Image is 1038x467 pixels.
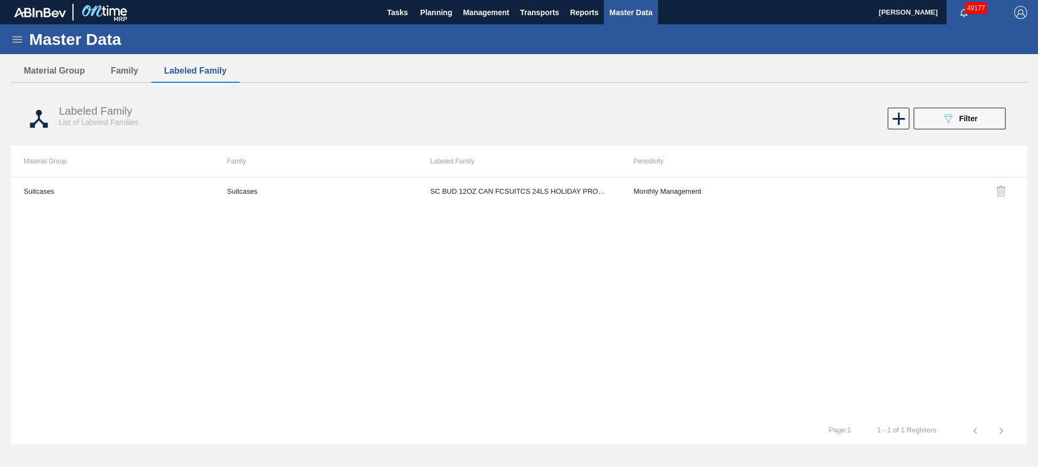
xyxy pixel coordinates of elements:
[1014,6,1027,19] img: Logout
[570,6,598,19] span: Reports
[417,146,621,177] th: Labeled Family
[887,108,908,129] div: New Labeled family
[214,177,417,205] td: Suitcases
[959,114,977,123] span: Filter
[98,60,151,82] button: Family
[11,146,214,177] th: Material Group
[621,146,824,177] th: Periodicity
[385,6,409,19] span: Tasks
[914,108,1006,129] button: Filter
[609,6,652,19] span: Master Data
[816,417,864,435] td: Page : 1
[520,6,559,19] span: Transports
[621,177,824,205] td: Monthly Management
[864,417,949,435] td: 1 - 1 of 1 Registers
[420,6,452,19] span: Planning
[11,60,98,82] button: Material Group
[988,178,1014,204] button: delete-icon
[151,60,240,82] button: Labeled Family
[11,177,214,205] td: Suitcases
[59,105,132,117] span: Labeled Family
[214,146,417,177] th: Family
[908,108,1011,129] div: Filter Labeled family
[463,6,509,19] span: Management
[995,185,1008,198] img: delete-icon
[965,2,987,14] span: 49177
[29,33,221,45] h1: Master Data
[59,118,138,127] span: List of Labeled Families
[14,8,66,17] img: TNhmsLtSVTkK8tSr43FrP2fwEKptu5GPRR3wAAAABJRU5ErkJggg==
[947,5,981,20] button: Notifications
[417,177,621,205] td: SC BUD 12OZ CAN FCSUITCS 24LS HOLIDAY PROMO
[837,178,1014,204] div: Delete Labeled Family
